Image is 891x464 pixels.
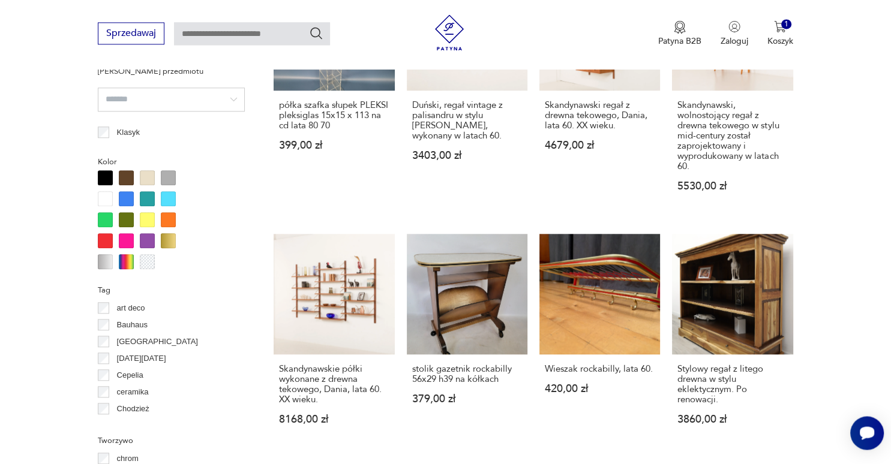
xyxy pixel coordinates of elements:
p: Ćmielów [117,419,147,432]
p: [GEOGRAPHIC_DATA] [117,335,198,348]
p: ceramika [117,385,149,399]
p: 379,00 zł [412,394,522,404]
h3: Skandynawskie półki wykonane z drewna tekowego, Dania, lata 60. XX wieku. [279,364,389,405]
p: Tag [98,284,245,297]
button: Zaloguj [721,20,748,47]
p: Chodzież [117,402,149,415]
h3: stolik gazetnik rockabilly 56x29 h39 na kółkach [412,364,522,384]
img: Ikonka użytkownika [728,20,740,32]
div: 1 [781,19,791,29]
p: Bauhaus [117,318,148,332]
a: stolik gazetnik rockabilly 56x29 h39 na kółkachstolik gazetnik rockabilly 56x29 h39 na kółkach379... [407,234,527,448]
p: art deco [117,302,145,315]
img: Ikona koszyka [774,20,786,32]
button: Sprzedawaj [98,22,164,44]
p: 399,00 zł [279,140,389,150]
p: 8168,00 zł [279,414,389,424]
p: Koszyk [767,35,793,47]
iframe: Smartsupp widget button [850,416,884,450]
a: Ikona medaluPatyna B2B [658,20,701,47]
button: 1Koszyk [767,20,793,47]
p: Klasyk [117,126,140,139]
p: 4679,00 zł [545,140,655,150]
h3: Duński, regał vintage z palisandru w stylu [PERSON_NAME], wykonany w latach 60. [412,100,522,141]
a: Sprzedawaj [98,30,164,38]
p: Tworzywo [98,434,245,447]
h3: Stylowy regał z litego drewna w stylu eklektycznym. Po renowacji. [677,364,787,405]
p: Zaloguj [721,35,748,47]
p: Cepelia [117,369,143,382]
h3: półka szafka słupek PLEKSI pleksiglas 15x15 x 113 na cd lata 80 70 [279,100,389,131]
p: Kolor [98,155,245,168]
img: Patyna - sklep z meblami i dekoracjami vintage [431,14,467,50]
h3: Skandynawski, wolnostojący regał z drewna tekowego w stylu mid-century został zaprojektowany i wy... [677,100,787,171]
img: Ikona medalu [674,20,686,34]
p: 3403,00 zł [412,150,522,161]
button: Patyna B2B [658,20,701,47]
p: [DATE][DATE] [117,352,166,365]
p: 420,00 zł [545,384,655,394]
a: Wieszak rockabilly, lata 60.Wieszak rockabilly, lata 60.420,00 zł [539,234,660,448]
a: Stylowy regał z litego drewna w stylu eklektycznym. Po renowacji.Stylowy regał z litego drewna w ... [672,234,793,448]
button: Szukaj [309,26,323,40]
h3: Wieszak rockabilly, lata 60. [545,364,655,374]
p: [PERSON_NAME] przedmiotu [98,65,245,78]
h3: Skandynawski regał z drewna tekowego, Dania, lata 60. XX wieku. [545,100,655,131]
a: Skandynawskie półki wykonane z drewna tekowego, Dania, lata 60. XX wieku.Skandynawskie półki wyko... [274,234,394,448]
p: 3860,00 zł [677,414,787,424]
p: Patyna B2B [658,35,701,47]
p: 5530,00 zł [677,181,787,191]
